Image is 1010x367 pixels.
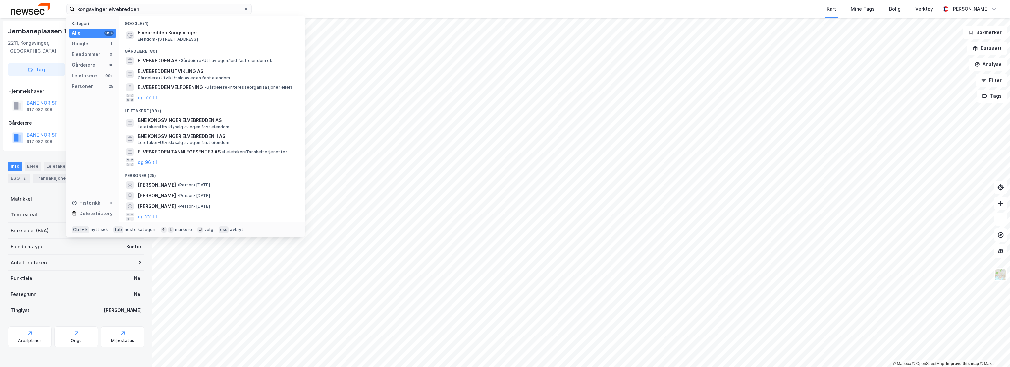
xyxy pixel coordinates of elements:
[11,275,32,282] div: Punktleie
[204,227,213,232] div: velg
[119,43,305,55] div: Gårdeiere (80)
[11,195,32,203] div: Matrikkel
[827,5,836,13] div: Kart
[222,149,287,154] span: Leietaker • Tannhelsetjenester
[108,41,114,46] div: 1
[72,40,88,48] div: Google
[111,338,134,343] div: Miljøstatus
[893,361,911,366] a: Mapbox
[138,29,297,37] span: Elvebredden Kongsvinger
[108,62,114,68] div: 80
[204,85,293,90] span: Gårdeiere • Interesseorganisasjoner ellers
[912,361,944,366] a: OpenStreetMap
[72,21,116,26] div: Kategori
[11,227,49,235] div: Bruksareal (BRA)
[11,211,37,219] div: Tomteareal
[976,74,1007,87] button: Filter
[27,107,52,112] div: 917 082 308
[138,148,221,156] span: ELVEBREDDEN TANNLEGESENTER AS
[71,338,82,343] div: Origo
[119,103,305,115] div: Leietakere (99+)
[11,306,29,314] div: Tinglyst
[8,63,65,76] button: Tag
[108,52,114,57] div: 0
[125,227,156,232] div: neste kategori
[175,227,192,232] div: markere
[138,132,297,140] span: BNE KONGSVINGER ELVEBREDDEN II AS
[126,243,142,251] div: Kontor
[138,202,176,210] span: [PERSON_NAME]
[72,82,93,90] div: Personer
[11,259,49,267] div: Antall leietakere
[21,175,27,182] div: 2
[72,226,89,233] div: Ctrl + k
[138,181,176,189] span: [PERSON_NAME]
[44,162,80,171] div: Leietakere
[11,3,50,15] img: newsec-logo.f6e21ccffca1b3a03d2d.png
[75,4,243,14] input: Søk på adresse, matrikkel, gårdeiere, leietakere eller personer
[230,227,243,232] div: avbryt
[8,174,30,183] div: ESG
[138,57,177,65] span: ELVEBREDDEN AS
[967,42,1007,55] button: Datasett
[139,259,142,267] div: 2
[177,193,179,198] span: •
[72,199,100,207] div: Historikk
[177,182,210,188] span: Person • [DATE]
[91,227,108,232] div: nytt søk
[113,226,123,233] div: tab
[219,226,229,233] div: esc
[138,124,230,130] span: Leietaker • Utvikl./salg av egen fast eiendom
[104,306,142,314] div: [PERSON_NAME]
[138,83,203,91] span: ELVEBREDDEN VELFORENING
[138,140,230,145] span: Leietaker • Utvikl./salg av egen fast eiendom
[119,168,305,180] div: Personer (25)
[963,26,1007,39] button: Bokmerker
[946,361,979,366] a: Improve this map
[915,5,933,13] div: Verktøy
[11,290,36,298] div: Festegrunn
[27,139,52,144] div: 917 082 308
[104,31,114,36] div: 99+
[108,200,114,206] div: 0
[8,119,144,127] div: Gårdeiere
[138,213,157,221] button: og 22 til
[104,73,114,78] div: 99+
[138,67,297,75] span: ELVEBREDDEN UTVIKLING AS
[134,275,142,282] div: Nei
[889,5,901,13] div: Bolig
[72,72,97,80] div: Leietakere
[80,210,113,217] div: Delete history
[179,58,181,63] span: •
[119,16,305,28] div: Google (1)
[222,149,224,154] span: •
[177,204,210,209] span: Person • [DATE]
[138,192,176,200] span: [PERSON_NAME]
[951,5,989,13] div: [PERSON_NAME]
[72,50,100,58] div: Eiendommer
[72,61,95,69] div: Gårdeiere
[33,174,78,183] div: Transaksjoner
[138,37,198,42] span: Eiendom • [STREET_ADDRESS]
[977,335,1010,367] iframe: Chat Widget
[25,162,41,171] div: Eiere
[994,269,1007,281] img: Z
[134,290,142,298] div: Nei
[138,116,297,124] span: BNE KONGSVINGER ELVEBREDDEN AS
[11,243,44,251] div: Eiendomstype
[72,29,80,37] div: Alle
[179,58,272,63] span: Gårdeiere • Utl. av egen/leid fast eiendom el.
[177,204,179,209] span: •
[977,335,1010,367] div: Kontrollprogram for chat
[204,85,206,90] span: •
[851,5,875,13] div: Mine Tags
[969,58,1007,71] button: Analyse
[977,90,1007,103] button: Tags
[18,338,41,343] div: Arealplaner
[177,193,210,198] span: Person • [DATE]
[108,84,114,89] div: 25
[8,39,97,55] div: 2211, Kongsvinger, [GEOGRAPHIC_DATA]
[138,158,157,166] button: og 96 til
[8,87,144,95] div: Hjemmelshaver
[8,162,22,171] div: Info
